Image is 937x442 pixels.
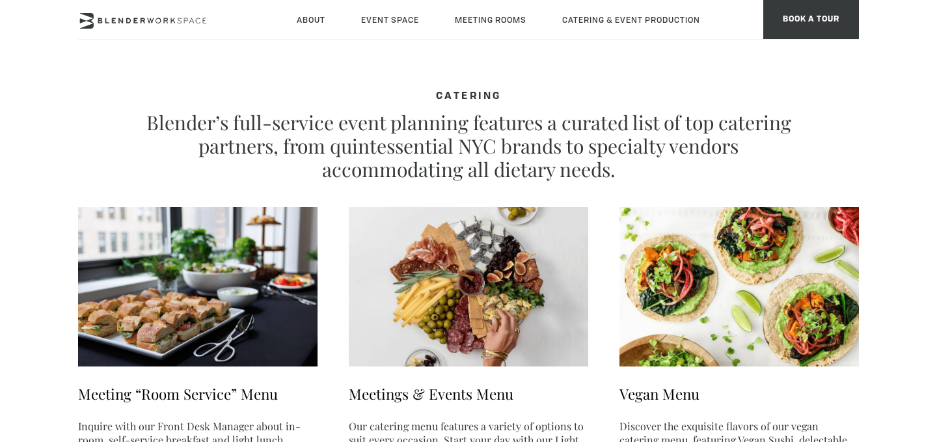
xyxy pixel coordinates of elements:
a: Vegan Menu [619,384,699,404]
p: Blender’s full-service event planning features a curated list of top catering partners, from quin... [143,111,794,181]
a: Meetings & Events Menu [349,384,513,404]
a: Meeting “Room Service” Menu [78,384,278,404]
h4: CATERING [143,91,794,103]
